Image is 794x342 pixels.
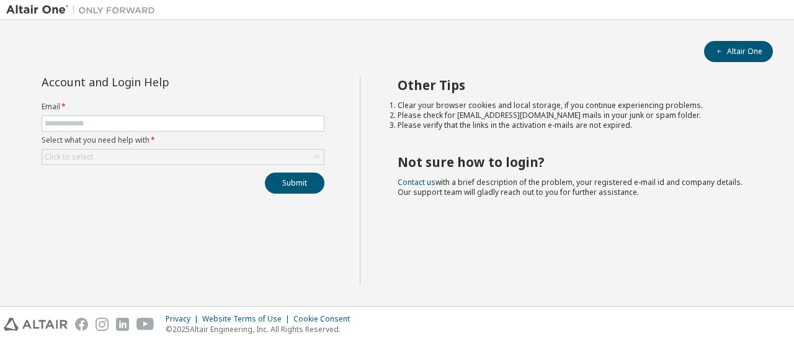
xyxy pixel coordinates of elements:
[398,110,751,120] li: Please check for [EMAIL_ADDRESS][DOMAIN_NAME] mails in your junk or spam folder.
[166,314,202,324] div: Privacy
[398,120,751,130] li: Please verify that the links in the activation e-mails are not expired.
[293,314,357,324] div: Cookie Consent
[116,318,129,331] img: linkedin.svg
[42,77,268,87] div: Account and Login Help
[398,101,751,110] li: Clear your browser cookies and local storage, if you continue experiencing problems.
[45,152,93,162] div: Click to select
[398,177,435,187] a: Contact us
[75,318,88,331] img: facebook.svg
[6,4,161,16] img: Altair One
[42,102,324,112] label: Email
[42,150,324,164] div: Click to select
[398,177,743,197] span: with a brief description of the problem, your registered e-mail id and company details. Our suppo...
[398,77,751,93] h2: Other Tips
[398,154,751,170] h2: Not sure how to login?
[4,318,68,331] img: altair_logo.svg
[202,314,293,324] div: Website Terms of Use
[265,173,324,194] button: Submit
[96,318,109,331] img: instagram.svg
[42,135,324,145] label: Select what you need help with
[136,318,154,331] img: youtube.svg
[166,324,357,335] p: © 2025 Altair Engineering, Inc. All Rights Reserved.
[704,41,773,62] button: Altair One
